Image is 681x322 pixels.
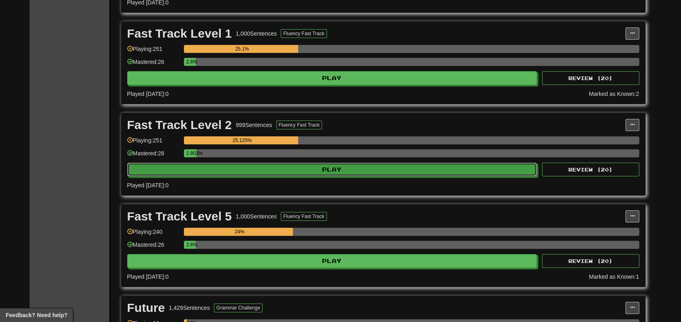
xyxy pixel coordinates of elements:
div: Mastered: 26 [127,241,180,254]
div: 1,000 Sentences [236,30,277,38]
button: Review (20) [542,254,639,268]
button: Grammar Challenge [214,303,263,312]
div: Fast Track Level 5 [127,210,232,222]
div: 2.6% [186,58,196,66]
button: Review (20) [542,71,639,85]
div: 2.803% [186,149,196,157]
div: 2.6% [186,241,196,249]
span: Played [DATE]: 0 [127,91,169,97]
button: Play [127,71,537,85]
div: Playing: 251 [127,136,180,150]
div: Marked as Known: 1 [589,273,639,281]
button: Fluency Fast Track [281,29,327,38]
button: Play [127,254,537,268]
div: Future [127,302,165,314]
div: Fast Track Level 1 [127,28,232,40]
div: Mastered: 26 [127,58,180,71]
button: Fluency Fast Track [281,212,327,221]
div: Mastered: 28 [127,149,180,163]
button: Play [127,163,537,176]
div: Playing: 240 [127,228,180,241]
span: Played [DATE]: 0 [127,273,169,280]
div: Fast Track Level 2 [127,119,232,131]
div: Playing: 251 [127,45,180,58]
div: 25.125% [186,136,298,144]
span: Open feedback widget [6,311,67,319]
div: 999 Sentences [236,121,272,129]
div: 1,000 Sentences [236,212,277,220]
button: Fluency Fast Track [276,121,322,129]
div: Marked as Known: 2 [589,90,639,98]
span: Played [DATE]: 0 [127,182,169,189]
button: Review (20) [542,163,639,176]
div: 1,429 Sentences [169,304,210,312]
div: 24% [186,228,293,236]
div: 25.1% [186,45,298,53]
